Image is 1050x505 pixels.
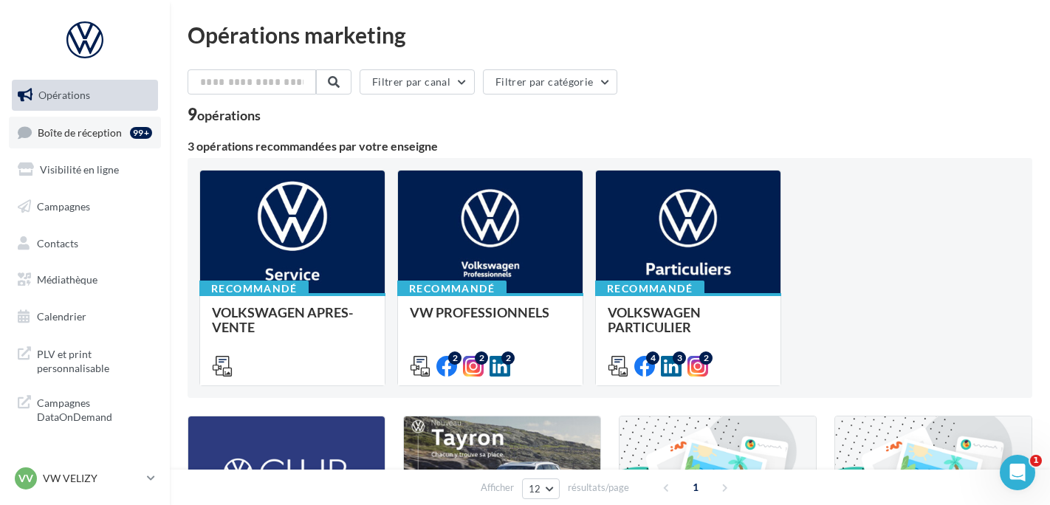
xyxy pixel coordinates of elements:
[37,393,152,425] span: Campagnes DataOnDemand
[43,471,141,486] p: VW VELIZY
[9,228,161,259] a: Contacts
[397,281,507,297] div: Recommandé
[37,236,78,249] span: Contacts
[9,80,161,111] a: Opérations
[9,264,161,295] a: Médiathèque
[529,483,541,495] span: 12
[501,351,515,365] div: 2
[38,126,122,138] span: Boîte de réception
[568,481,629,495] span: résultats/page
[1030,455,1042,467] span: 1
[18,471,33,486] span: VV
[188,140,1032,152] div: 3 opérations recommandées par votre enseigne
[130,127,152,139] div: 99+
[360,69,475,95] button: Filtrer par canal
[9,191,161,222] a: Campagnes
[37,310,86,323] span: Calendrier
[483,69,617,95] button: Filtrer par catégorie
[197,109,261,122] div: opérations
[522,478,560,499] button: 12
[9,117,161,148] a: Boîte de réception99+
[684,475,707,499] span: 1
[188,106,261,123] div: 9
[608,304,701,335] span: VOLKSWAGEN PARTICULIER
[646,351,659,365] div: 4
[9,301,161,332] a: Calendrier
[40,163,119,176] span: Visibilité en ligne
[9,154,161,185] a: Visibilité en ligne
[37,344,152,376] span: PLV et print personnalisable
[475,351,488,365] div: 2
[595,281,704,297] div: Recommandé
[9,387,161,430] a: Campagnes DataOnDemand
[12,464,158,492] a: VV VW VELIZY
[199,281,309,297] div: Recommandé
[481,481,514,495] span: Afficher
[448,351,461,365] div: 2
[1000,455,1035,490] iframe: Intercom live chat
[37,273,97,286] span: Médiathèque
[38,89,90,101] span: Opérations
[212,304,353,335] span: VOLKSWAGEN APRES-VENTE
[9,338,161,382] a: PLV et print personnalisable
[188,24,1032,46] div: Opérations marketing
[699,351,713,365] div: 2
[37,200,90,213] span: Campagnes
[673,351,686,365] div: 3
[410,304,549,320] span: VW PROFESSIONNELS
